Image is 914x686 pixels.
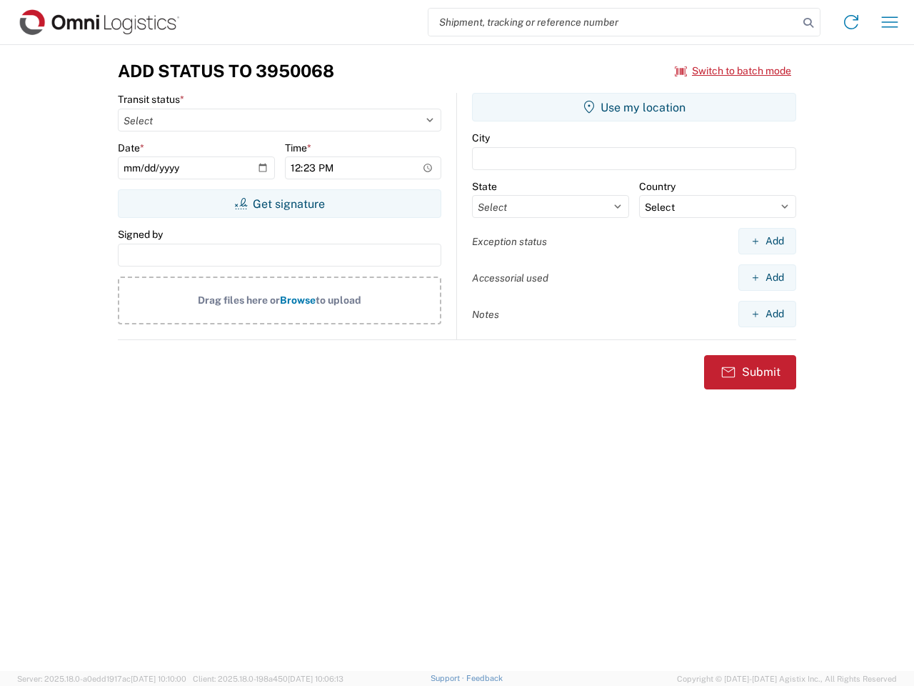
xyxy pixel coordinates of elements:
[704,355,796,389] button: Submit
[466,674,503,682] a: Feedback
[472,131,490,144] label: City
[285,141,311,154] label: Time
[675,59,791,83] button: Switch to batch mode
[316,294,361,306] span: to upload
[738,301,796,327] button: Add
[472,180,497,193] label: State
[738,228,796,254] button: Add
[639,180,676,193] label: Country
[193,675,343,683] span: Client: 2025.18.0-198a450
[431,674,466,682] a: Support
[472,308,499,321] label: Notes
[118,228,163,241] label: Signed by
[677,672,897,685] span: Copyright © [DATE]-[DATE] Agistix Inc., All Rights Reserved
[472,235,547,248] label: Exception status
[198,294,280,306] span: Drag files here or
[280,294,316,306] span: Browse
[118,93,184,106] label: Transit status
[288,675,343,683] span: [DATE] 10:06:13
[118,141,144,154] label: Date
[17,675,186,683] span: Server: 2025.18.0-a0edd1917ac
[472,93,796,121] button: Use my location
[472,272,548,284] label: Accessorial used
[131,675,186,683] span: [DATE] 10:10:00
[118,189,441,218] button: Get signature
[428,9,798,36] input: Shipment, tracking or reference number
[738,264,796,291] button: Add
[118,61,334,81] h3: Add Status to 3950068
